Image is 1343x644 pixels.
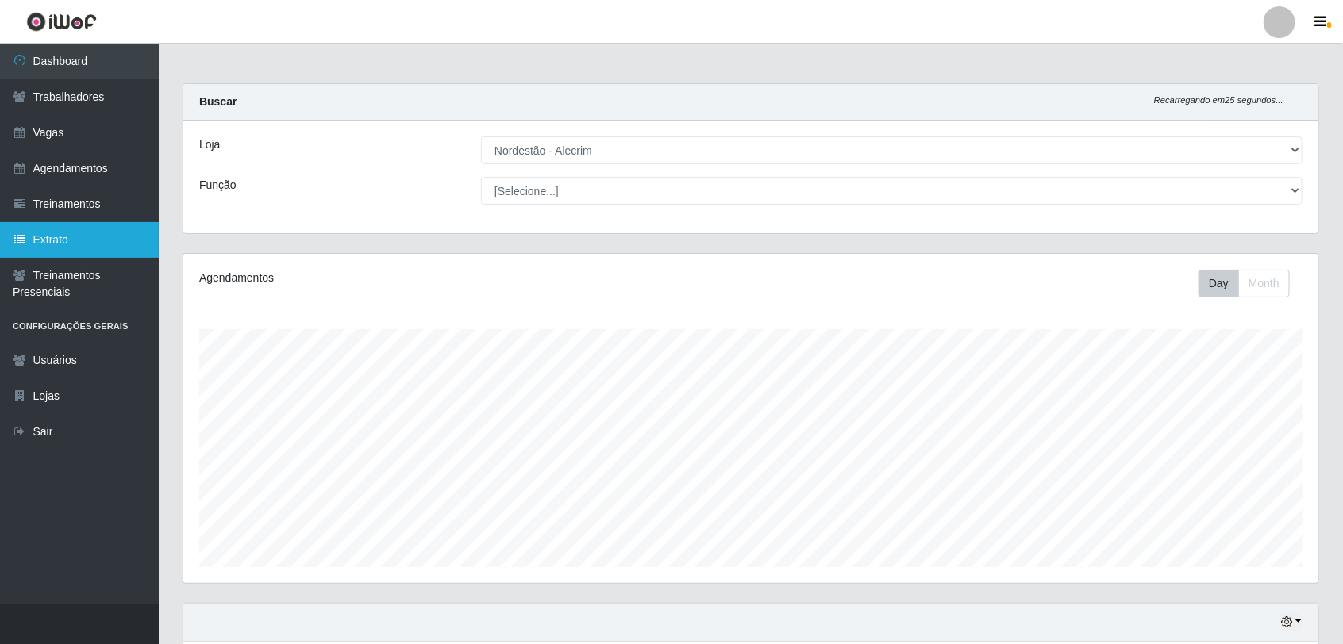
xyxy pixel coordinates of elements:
button: Day [1199,270,1239,297]
i: Recarregando em 25 segundos... [1154,95,1283,105]
div: First group [1199,270,1290,297]
label: Loja [199,136,220,153]
img: CoreUI Logo [26,12,97,32]
label: Função [199,177,237,194]
button: Month [1238,270,1290,297]
strong: Buscar [199,95,237,108]
div: Toolbar with button groups [1199,270,1303,297]
div: Agendamentos [199,270,645,286]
